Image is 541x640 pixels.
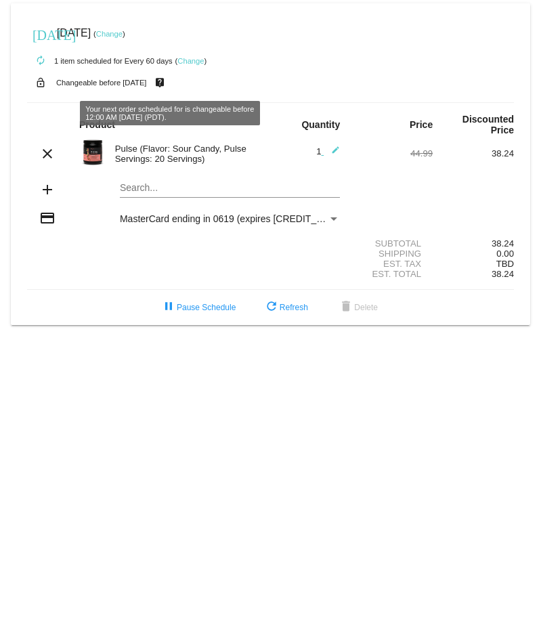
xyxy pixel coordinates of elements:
[351,148,433,158] div: 44.99
[33,74,49,91] mat-icon: lock_open
[496,259,514,269] span: TBD
[96,30,123,38] a: Change
[433,148,514,158] div: 38.24
[351,269,433,279] div: Est. Total
[152,74,168,91] mat-icon: live_help
[39,182,56,198] mat-icon: add
[120,183,340,194] input: Search...
[263,303,308,312] span: Refresh
[108,144,271,164] div: Pulse (Flavor: Sour Candy, Pulse Servings: 20 Servings)
[351,238,433,249] div: Subtotal
[93,30,125,38] small: ( )
[33,26,49,42] mat-icon: [DATE]
[338,299,354,316] mat-icon: delete
[150,295,246,320] button: Pause Schedule
[324,146,340,162] mat-icon: edit
[33,53,49,69] mat-icon: autorenew
[177,57,204,65] a: Change
[263,299,280,316] mat-icon: refresh
[175,57,207,65] small: ( )
[160,299,177,316] mat-icon: pause
[492,269,514,279] span: 38.24
[433,238,514,249] div: 38.24
[496,249,514,259] span: 0.00
[351,259,433,269] div: Est. Tax
[27,57,173,65] small: 1 item scheduled for Every 60 days
[351,249,433,259] div: Shipping
[338,303,378,312] span: Delete
[79,119,115,130] strong: Product
[120,213,340,224] mat-select: Payment Method
[462,114,514,135] strong: Discounted Price
[316,146,340,156] span: 1
[410,119,433,130] strong: Price
[160,303,236,312] span: Pause Schedule
[79,139,106,166] img: Image-1-Carousel-Pulse-20S-Sour-Candy-Transp.png
[39,146,56,162] mat-icon: clear
[120,213,378,224] span: MasterCard ending in 0619 (expires [CREDIT_CARD_DATA])
[39,210,56,226] mat-icon: credit_card
[56,79,147,87] small: Changeable before [DATE]
[253,295,319,320] button: Refresh
[301,119,340,130] strong: Quantity
[327,295,389,320] button: Delete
